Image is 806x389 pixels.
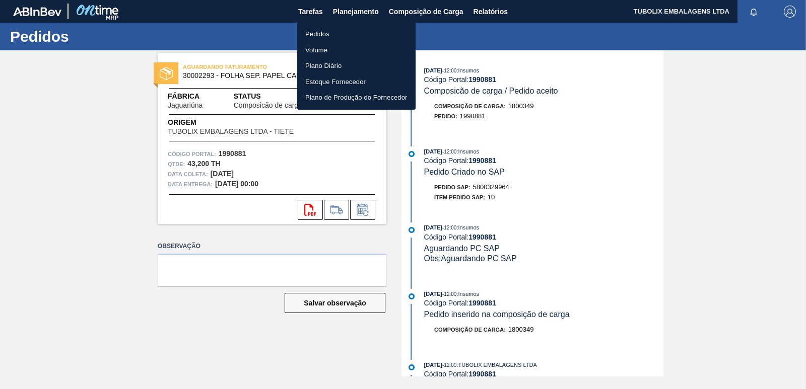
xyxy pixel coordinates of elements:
[297,26,416,42] a: Pedidos
[297,42,416,58] a: Volume
[297,90,416,106] a: Plano de Produção do Fornecedor
[297,74,416,90] a: Estoque Fornecedor
[297,58,416,74] a: Plano Diário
